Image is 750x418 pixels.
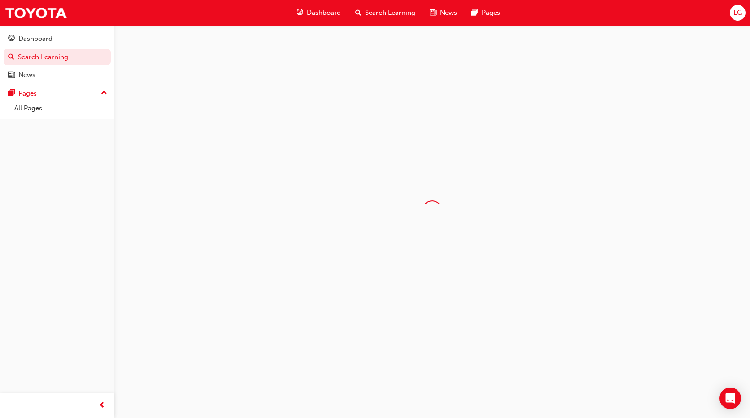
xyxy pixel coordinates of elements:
[99,400,105,411] span: prev-icon
[4,85,111,102] button: Pages
[355,7,362,18] span: search-icon
[4,3,67,23] img: Trak
[730,5,746,21] button: LG
[18,34,52,44] div: Dashboard
[8,90,15,98] span: pages-icon
[440,8,457,18] span: News
[289,4,348,22] a: guage-iconDashboard
[348,4,423,22] a: search-iconSearch Learning
[18,88,37,99] div: Pages
[482,8,500,18] span: Pages
[307,8,341,18] span: Dashboard
[365,8,415,18] span: Search Learning
[4,30,111,47] a: Dashboard
[423,4,464,22] a: news-iconNews
[4,29,111,85] button: DashboardSearch LearningNews
[18,70,35,80] div: News
[4,49,111,65] a: Search Learning
[719,388,741,409] div: Open Intercom Messenger
[8,53,14,61] span: search-icon
[733,8,742,18] span: LG
[464,4,507,22] a: pages-iconPages
[4,67,111,83] a: News
[8,71,15,79] span: news-icon
[297,7,303,18] span: guage-icon
[101,87,107,99] span: up-icon
[11,101,111,115] a: All Pages
[471,7,478,18] span: pages-icon
[430,7,436,18] span: news-icon
[8,35,15,43] span: guage-icon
